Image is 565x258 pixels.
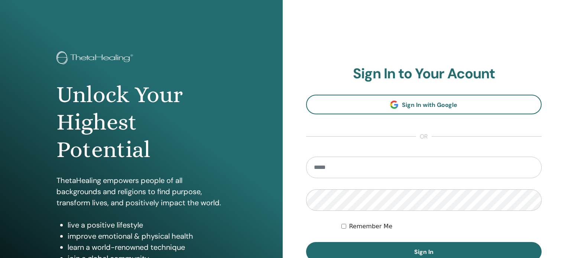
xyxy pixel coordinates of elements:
[349,222,393,231] label: Remember Me
[68,242,226,253] li: learn a world-renowned technique
[68,231,226,242] li: improve emotional & physical health
[56,81,226,164] h1: Unlock Your Highest Potential
[56,175,226,208] p: ThetaHealing empowers people of all backgrounds and religions to find purpose, transform lives, a...
[341,222,542,231] div: Keep me authenticated indefinitely or until I manually logout
[68,219,226,231] li: live a positive lifestyle
[402,101,457,109] span: Sign In with Google
[306,65,542,82] h2: Sign In to Your Acount
[414,248,434,256] span: Sign In
[416,132,432,141] span: or
[306,95,542,114] a: Sign In with Google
